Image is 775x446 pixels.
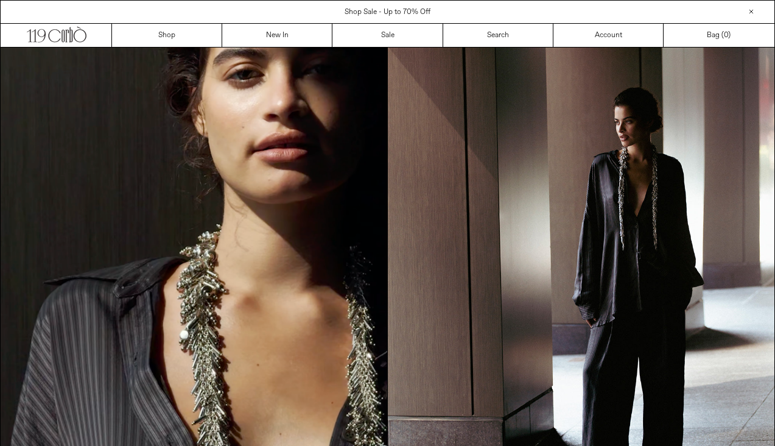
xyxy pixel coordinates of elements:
[222,24,332,47] a: New In
[332,24,443,47] a: Sale
[345,7,430,17] a: Shop Sale - Up to 70% Off
[553,24,664,47] a: Account
[724,30,731,41] span: )
[443,24,553,47] a: Search
[112,24,222,47] a: Shop
[664,24,774,47] a: Bag ()
[724,30,728,40] span: 0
